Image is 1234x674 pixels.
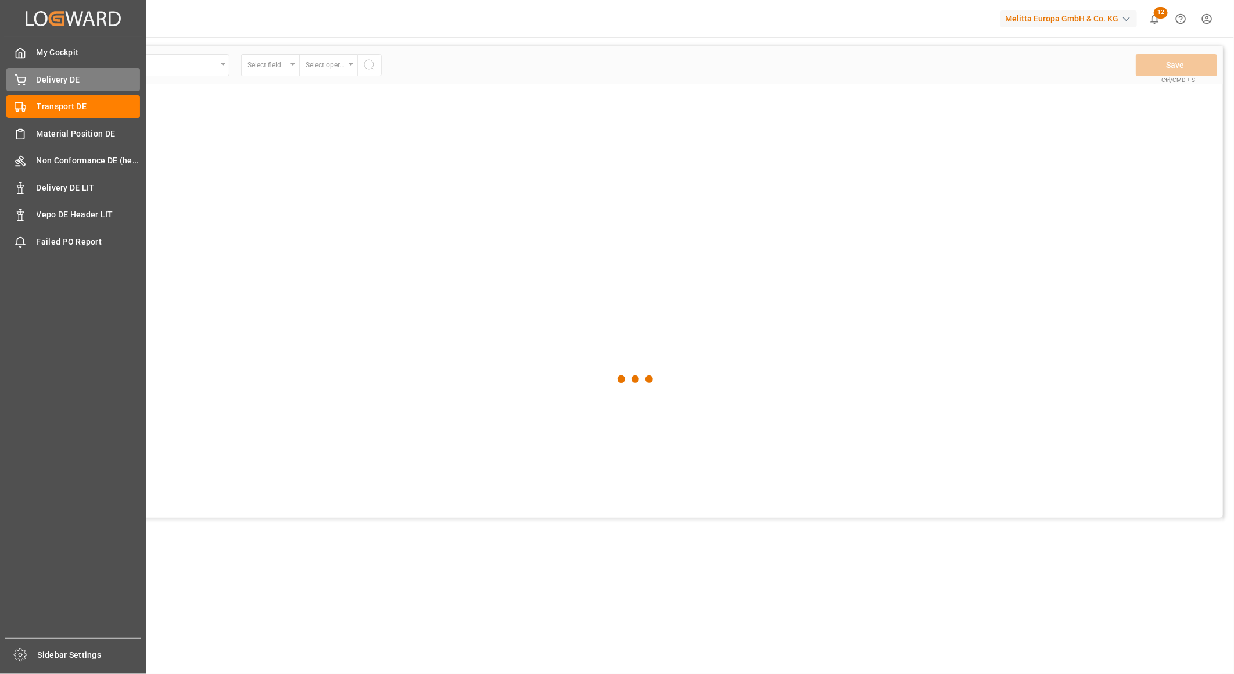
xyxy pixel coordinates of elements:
span: Failed PO Report [37,236,141,248]
span: 12 [1154,7,1168,19]
span: Material Position DE [37,128,141,140]
button: Help Center [1168,6,1194,32]
a: Transport DE [6,95,140,118]
a: Delivery DE [6,68,140,91]
button: show 12 new notifications [1142,6,1168,32]
a: Non Conformance DE (header) [6,149,140,172]
div: Melitta Europa GmbH & Co. KG [1000,10,1137,27]
span: Non Conformance DE (header) [37,155,141,167]
span: Sidebar Settings [38,649,142,661]
a: Failed PO Report [6,230,140,253]
a: Vepo DE Header LIT [6,203,140,226]
a: Material Position DE [6,122,140,145]
span: Delivery DE [37,74,141,86]
span: Vepo DE Header LIT [37,209,141,221]
a: My Cockpit [6,41,140,64]
a: Delivery DE LIT [6,176,140,199]
span: Delivery DE LIT [37,182,141,194]
span: My Cockpit [37,46,141,59]
button: Melitta Europa GmbH & Co. KG [1000,8,1142,30]
span: Transport DE [37,101,141,113]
